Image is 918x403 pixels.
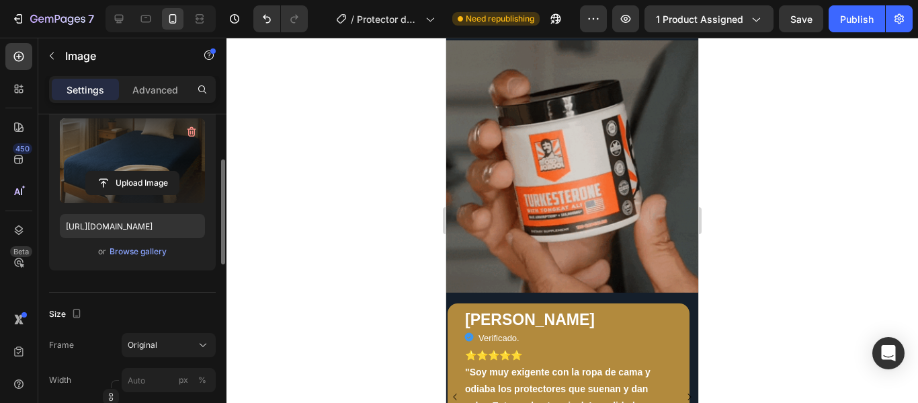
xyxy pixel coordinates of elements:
[235,351,251,367] button: Carousel Next Arrow
[122,333,216,357] button: Original
[194,372,210,388] button: px
[60,214,205,238] input: https://example.com/image.jpg
[65,48,179,64] p: Image
[109,245,167,258] button: Browse gallery
[175,372,192,388] button: %
[466,13,534,25] span: Need republishing
[88,11,94,27] p: 7
[128,339,157,351] span: Original
[110,246,167,258] div: Browse gallery
[19,312,76,323] strong: ⭐⭐⭐⭐⭐
[49,374,71,386] label: Width
[122,368,216,392] input: px%
[10,246,32,257] div: Beta
[840,12,874,26] div: Publish
[790,13,812,25] span: Save
[5,5,100,32] button: 7
[132,83,178,97] p: Advanced
[829,5,885,32] button: Publish
[98,244,106,260] span: or
[179,374,188,386] div: px
[32,295,73,305] span: Verificado.
[198,374,206,386] div: %
[644,5,774,32] button: 1 product assigned
[779,5,823,32] button: Save
[85,171,179,195] button: Upload Image
[13,143,32,154] div: 450
[1,351,17,367] button: Carousel Back Arrow
[49,339,74,351] label: Frame
[253,5,308,32] div: Undo/Redo
[446,38,698,403] iframe: Design area
[872,337,905,369] div: Open Intercom Messenger
[49,305,85,324] div: Size
[67,83,104,97] p: Settings
[17,271,227,294] h2: [PERSON_NAME]
[351,12,354,26] span: /
[357,12,420,26] span: Protector de colchón y almohadas Premium
[656,12,743,26] span: 1 product assigned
